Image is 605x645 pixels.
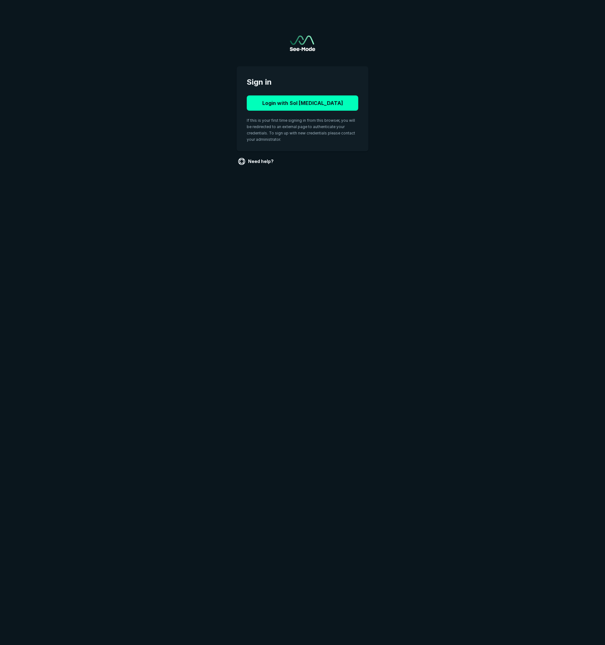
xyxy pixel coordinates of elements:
button: Login with Sol [MEDICAL_DATA] [247,95,358,111]
span: Sign in [247,76,358,88]
a: Need help? [237,156,276,166]
span: If this is your first time signing in from this browser, you will be redirected to an external pa... [247,118,355,142]
img: See-Mode Logo [290,36,315,51]
a: Go to sign in [290,36,315,51]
